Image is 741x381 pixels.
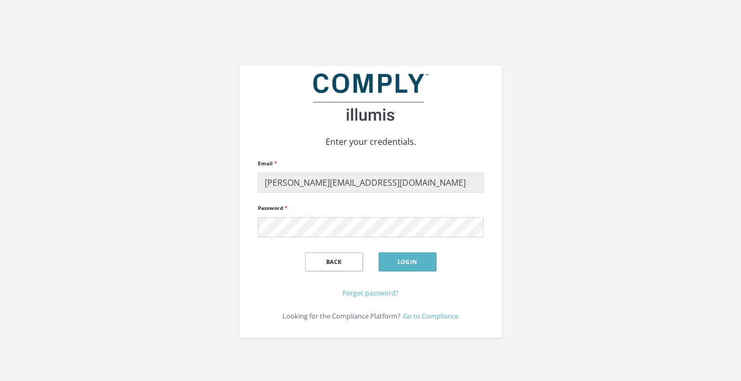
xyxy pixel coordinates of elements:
p: Enter your credentials. [247,135,494,148]
label: Password [258,201,287,215]
button: Login [379,252,436,271]
label: Email [258,156,277,171]
a: Go to Compliance [403,311,458,321]
small: Looking for the Compliance Platform? [283,311,401,321]
img: illumis [313,73,429,121]
button: Back [305,252,363,271]
a: Forgot password? [342,288,399,298]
